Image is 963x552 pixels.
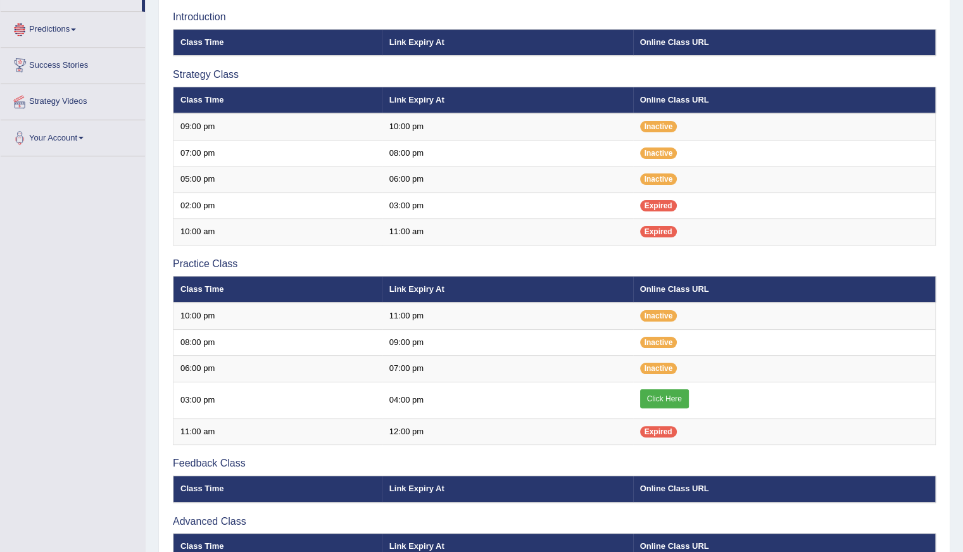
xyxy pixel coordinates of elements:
[640,363,677,374] span: Inactive
[173,29,382,56] th: Class Time
[640,121,677,132] span: Inactive
[633,276,936,303] th: Online Class URL
[173,276,382,303] th: Class Time
[382,192,633,219] td: 03:00 pm
[173,516,936,527] h3: Advanced Class
[640,389,689,408] a: Click Here
[640,226,677,237] span: Expired
[382,418,633,445] td: 12:00 pm
[173,219,382,246] td: 10:00 am
[382,329,633,356] td: 09:00 pm
[633,476,936,503] th: Online Class URL
[633,87,936,113] th: Online Class URL
[173,140,382,166] td: 07:00 pm
[173,476,382,503] th: Class Time
[1,84,145,116] a: Strategy Videos
[173,69,936,80] h3: Strategy Class
[173,87,382,113] th: Class Time
[640,426,677,437] span: Expired
[382,166,633,193] td: 06:00 pm
[173,329,382,356] td: 08:00 pm
[173,418,382,445] td: 11:00 am
[382,276,633,303] th: Link Expiry At
[382,140,633,166] td: 08:00 pm
[173,356,382,382] td: 06:00 pm
[640,200,677,211] span: Expired
[1,120,145,152] a: Your Account
[382,29,633,56] th: Link Expiry At
[173,458,936,469] h3: Feedback Class
[382,113,633,140] td: 10:00 pm
[173,192,382,219] td: 02:00 pm
[1,12,145,44] a: Predictions
[382,87,633,113] th: Link Expiry At
[173,166,382,193] td: 05:00 pm
[1,48,145,80] a: Success Stories
[640,337,677,348] span: Inactive
[640,147,677,159] span: Inactive
[640,173,677,185] span: Inactive
[382,303,633,329] td: 11:00 pm
[382,382,633,418] td: 04:00 pm
[633,29,936,56] th: Online Class URL
[382,476,633,503] th: Link Expiry At
[640,310,677,322] span: Inactive
[173,113,382,140] td: 09:00 pm
[173,303,382,329] td: 10:00 pm
[382,356,633,382] td: 07:00 pm
[382,219,633,246] td: 11:00 am
[173,11,936,23] h3: Introduction
[173,382,382,418] td: 03:00 pm
[173,258,936,270] h3: Practice Class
